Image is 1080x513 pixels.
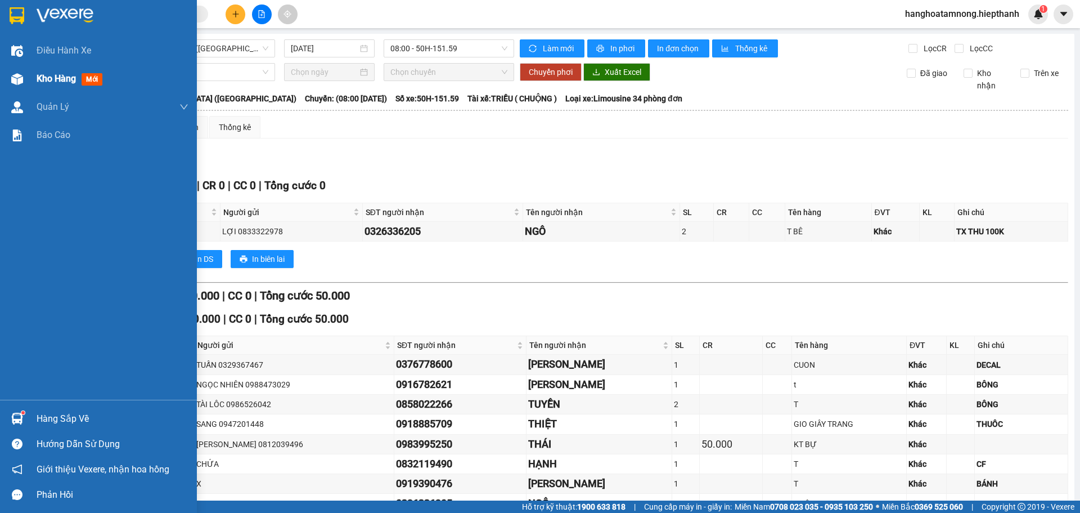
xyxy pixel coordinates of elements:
[397,339,515,351] span: SĐT người nhận
[25,29,78,39] strong: HIỆP THÀNH
[10,7,24,24] img: logo-vxr
[785,203,872,222] th: Tên hàng
[680,203,713,222] th: SL
[721,44,731,53] span: bar-chart
[644,501,732,513] span: Cung cấp máy in - giấy in:
[976,418,1066,430] div: THUÔC
[396,377,524,392] div: 0916782621
[674,359,697,371] div: 1
[82,73,102,86] span: mới
[197,339,382,351] span: Người gửi
[794,359,904,371] div: CUON
[565,92,682,105] span: Loại xe: Limousine 34 phòng đơn
[908,438,944,450] div: Khác
[394,355,526,374] td: 0376778600
[254,289,257,302] span: |
[610,42,636,55] span: In phơi
[908,378,944,391] div: Khác
[908,418,944,430] div: Khác
[682,225,711,238] div: 2
[105,17,209,40] strong: BIÊN NHẬN
[956,225,1066,238] div: TX THU 100K
[523,222,680,242] td: NGÔ
[291,42,358,55] input: 11/10/2025
[12,464,22,475] span: notification
[179,102,188,111] span: down
[749,203,785,222] th: CC
[195,253,213,265] span: In DS
[920,203,954,222] th: KL
[196,418,392,430] div: SANG 0947201448
[21,411,25,414] sup: 1
[714,203,750,222] th: CR
[222,225,360,238] div: LỢI 0833322978
[908,458,944,470] div: Khác
[794,498,904,510] div: T BÊ
[770,502,873,511] strong: 0708 023 035 - 0935 103 250
[11,45,23,57] img: warehouse-icon
[366,206,512,218] span: SĐT người nhận
[735,42,769,55] span: Thống kê
[228,289,251,302] span: CC 0
[394,454,526,474] td: 0832119490
[712,39,778,57] button: bar-chartThống kê
[222,289,225,302] span: |
[395,92,459,105] span: Số xe: 50H-151.59
[528,456,670,472] div: HẠNH
[37,436,188,453] div: Hướng dẫn sử dụng
[908,498,944,510] div: Khác
[12,439,22,449] span: question-circle
[196,359,392,371] div: TUẤN 0329367467
[252,253,285,265] span: In biên lai
[396,496,524,511] div: 0326336205
[12,489,22,500] span: message
[396,476,524,492] div: 0919390476
[520,63,582,81] button: Chuyển phơi
[4,70,144,87] span: Đường Tràm Chim, [GEOGRAPHIC_DATA], [GEOGRAPHIC_DATA] |
[396,416,524,432] div: 0918885709
[394,474,526,494] td: 0919390476
[196,438,392,450] div: [PERSON_NAME] 0812039496
[219,121,251,133] div: Thống kê
[390,64,507,81] span: Chọn chuyến
[526,395,673,414] td: TUYỀN
[674,398,697,411] div: 2
[528,496,670,511] div: NGÔ
[11,130,23,141] img: solution-icon
[976,458,1066,470] div: CF
[529,44,538,53] span: sync
[543,42,575,55] span: Làm mới
[526,355,673,374] td: NGỌC THẢO
[971,501,973,513] span: |
[528,356,670,372] div: [PERSON_NAME]
[390,40,507,57] span: 08:00 - 50H-151.59
[196,498,392,510] div: LỢI 0833322978
[37,73,76,84] span: Kho hàng
[672,336,700,355] th: SL
[196,378,392,391] div: NGỌC NHIÊN 0988473029
[577,502,625,511] strong: 1900 633 818
[37,487,188,503] div: Phản hồi
[876,505,879,509] span: ⚪️
[394,395,526,414] td: 0858022266
[976,378,1066,391] div: BÔNG
[528,436,670,452] div: THÁI
[735,501,873,513] span: Miền Nam
[882,501,963,513] span: Miền Bắc
[975,336,1068,355] th: Ghi chú
[37,411,188,427] div: Hàng sắp về
[37,43,91,57] span: Điều hành xe
[258,10,265,18] span: file-add
[196,458,392,470] div: CHỨA
[915,502,963,511] strong: 0369 525 060
[36,56,84,69] span: Tam Nông
[396,356,524,372] div: 0376778600
[794,418,904,430] div: GIO GIÂY TRANG
[363,222,524,242] td: 0326336205
[701,436,760,452] div: 50.000
[396,456,524,472] div: 0832119490
[264,179,326,192] span: Tổng cước 0
[232,10,240,18] span: plus
[657,42,700,55] span: In đơn chọn
[592,68,600,77] span: download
